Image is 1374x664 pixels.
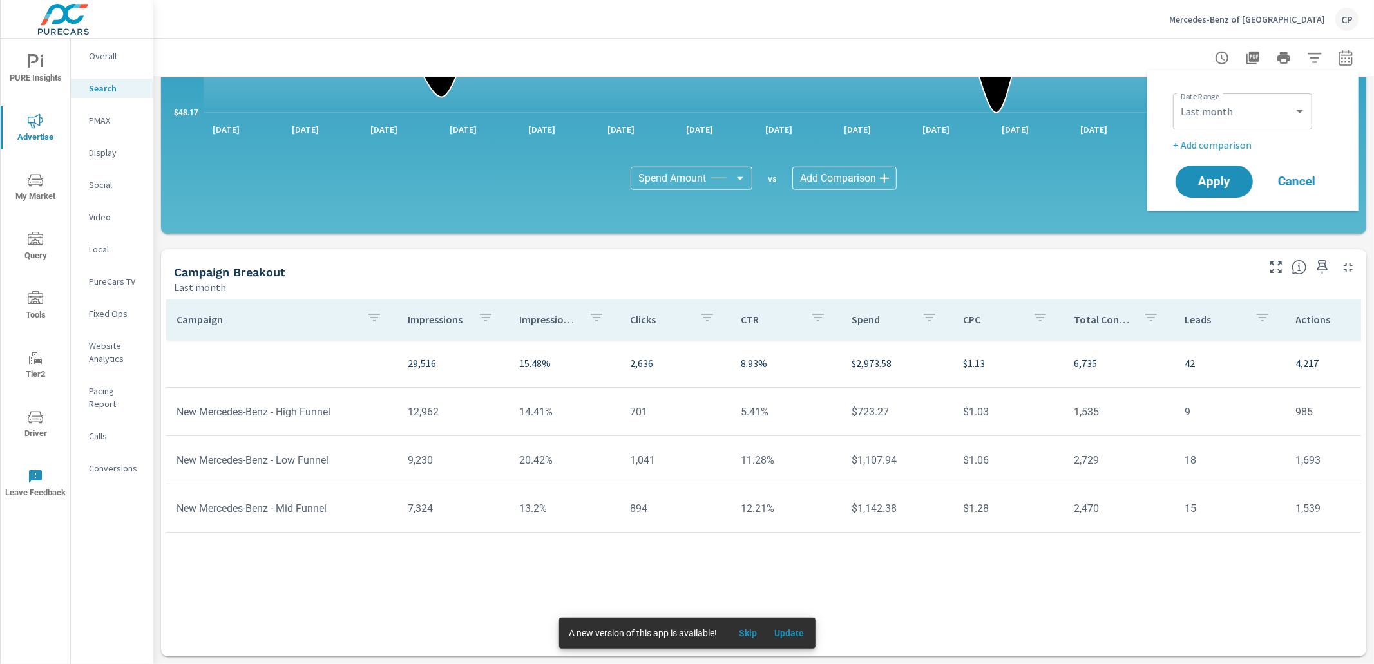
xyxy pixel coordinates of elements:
td: 9 [1174,395,1285,428]
span: A new version of this app is available! [569,628,718,638]
span: Update [774,627,805,639]
div: PMAX [71,111,153,130]
button: Minimize Widget [1338,257,1359,278]
p: vs [752,173,792,184]
p: [DATE] [835,123,880,136]
p: 15.48% [519,356,609,371]
td: New Mercedes-Benz - Low Funnel [166,444,397,477]
span: Tools [5,291,66,323]
p: Pacing Report [89,384,142,410]
p: PMAX [89,114,142,127]
p: Search [89,82,142,95]
button: Apply Filters [1302,45,1328,71]
td: $1.06 [953,444,1064,477]
p: Campaign [177,313,356,326]
button: Apply [1176,166,1253,198]
span: Cancel [1271,176,1322,187]
p: Fixed Ops [89,307,142,320]
p: Leads [1185,313,1244,326]
p: 8.93% [741,356,831,371]
h5: Campaign Breakout [174,265,285,279]
span: Leave Feedback [5,469,66,500]
div: Add Comparison [792,167,897,190]
td: 5.41% [730,395,841,428]
span: Save this to your personalized report [1312,257,1333,278]
td: 701 [620,395,730,428]
p: Impression Share [519,313,578,326]
p: [DATE] [914,123,959,136]
p: 42 [1185,356,1275,371]
p: [DATE] [677,123,722,136]
td: 14.41% [509,395,620,428]
p: [DATE] [519,123,564,136]
p: CTR [741,313,800,326]
p: $1.13 [963,356,1053,371]
p: Spend [852,313,911,326]
p: Last month [174,280,226,295]
td: $723.27 [841,395,952,428]
p: 2,636 [630,356,720,371]
div: Spend Amount [631,167,752,190]
span: Query [5,232,66,263]
span: Spend Amount [638,172,706,185]
p: Actions [1296,313,1355,326]
div: Conversions [71,459,153,478]
p: [DATE] [361,123,406,136]
td: 20.42% [509,444,620,477]
td: 18 [1174,444,1285,477]
span: Add Comparison [800,172,876,185]
div: Social [71,175,153,194]
p: Calls [89,430,142,442]
p: Total Conversions [1074,313,1133,326]
p: Display [89,146,142,159]
button: "Export Report to PDF" [1240,45,1266,71]
div: PureCars TV [71,272,153,291]
td: 12.21% [730,492,841,525]
td: 894 [620,492,730,525]
td: 11.28% [730,444,841,477]
span: Skip [733,627,764,639]
button: Select Date Range [1333,45,1359,71]
p: Mercedes-Benz of [GEOGRAPHIC_DATA] [1169,14,1325,25]
p: [DATE] [756,123,801,136]
p: + Add comparison [1173,137,1338,153]
p: Local [89,243,142,256]
p: PureCars TV [89,275,142,288]
p: Clicks [630,313,689,326]
td: $1.28 [953,492,1064,525]
p: Conversions [89,462,142,475]
td: 9,230 [397,444,508,477]
td: $1,107.94 [841,444,952,477]
p: [DATE] [993,123,1038,136]
td: 2,729 [1064,444,1174,477]
td: 12,962 [397,395,508,428]
p: Video [89,211,142,223]
span: Driver [5,410,66,441]
td: 1,535 [1064,395,1174,428]
td: New Mercedes-Benz - High Funnel [166,395,397,428]
span: Apply [1188,176,1240,187]
div: Calls [71,426,153,446]
p: [DATE] [283,123,328,136]
p: CPC [963,313,1022,326]
button: Update [769,623,810,643]
button: Skip [728,623,769,643]
td: 7,324 [397,492,508,525]
div: Website Analytics [71,336,153,368]
text: $48.17 [174,108,198,117]
button: Cancel [1258,166,1335,198]
td: 2,470 [1064,492,1174,525]
button: Print Report [1271,45,1297,71]
div: Video [71,207,153,227]
p: Website Analytics [89,339,142,365]
p: [DATE] [1072,123,1117,136]
span: Advertise [5,113,66,145]
td: 13.2% [509,492,620,525]
td: 15 [1174,492,1285,525]
td: $1,142.38 [841,492,952,525]
span: Tier2 [5,350,66,382]
div: Local [71,240,153,259]
div: Pacing Report [71,381,153,413]
button: Make Fullscreen [1266,257,1286,278]
div: nav menu [1,39,70,513]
